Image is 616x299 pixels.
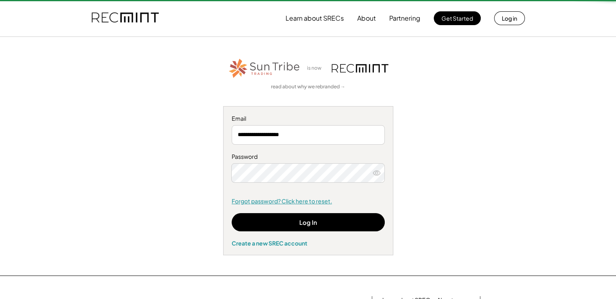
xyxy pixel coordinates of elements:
a: Forgot password? Click here to reset. [232,197,385,205]
div: is now [305,65,328,72]
img: recmint-logotype%403x.png [332,64,388,73]
button: Log in [494,11,525,25]
button: Learn about SRECs [286,10,344,26]
button: About [357,10,376,26]
div: Password [232,153,385,161]
img: STT_Horizontal_Logo%2B-%2BColor.png [228,57,301,79]
div: Create a new SREC account [232,239,385,247]
div: Email [232,115,385,123]
button: Get Started [434,11,481,25]
img: recmint-logotype%403x.png [92,4,159,32]
button: Partnering [389,10,420,26]
button: Log In [232,213,385,231]
a: read about why we rebranded → [271,83,345,90]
